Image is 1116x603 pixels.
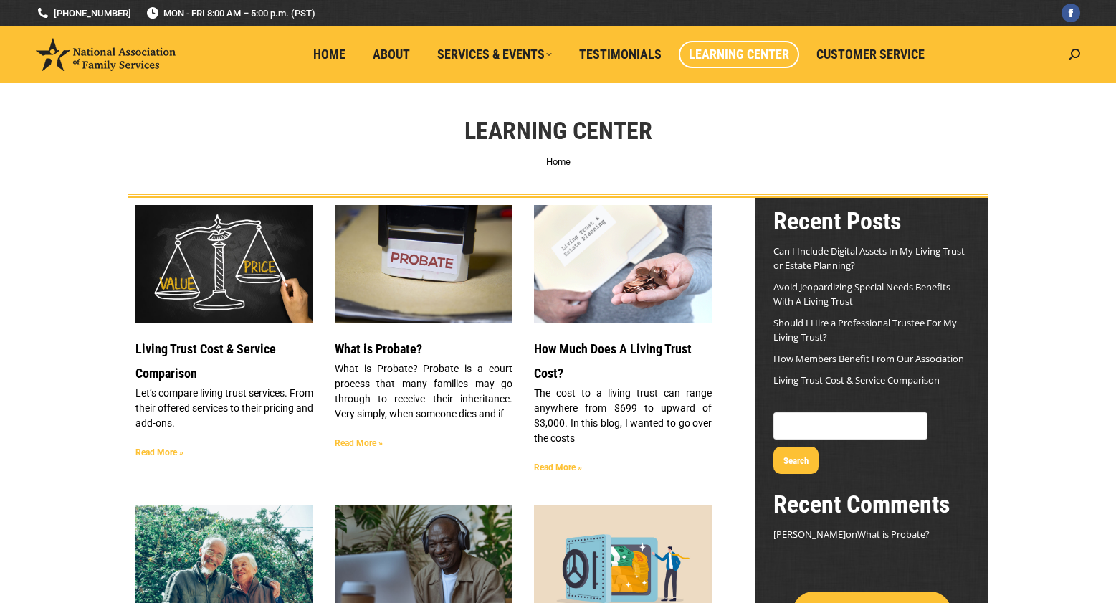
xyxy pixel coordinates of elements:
[569,41,672,68] a: Testimonials
[546,156,571,167] a: Home
[773,205,970,237] h2: Recent Posts
[773,374,940,386] a: Living Trust Cost & Service Comparison
[36,38,176,71] img: National Association of Family Services
[816,47,925,62] span: Customer Service
[135,205,313,323] a: Living Trust Service and Price Comparison Blog Image
[773,527,970,541] footer: on
[333,204,513,324] img: What is Probate?
[335,438,383,448] a: Read more about What is Probate?
[534,341,692,381] a: How Much Does A Living Trust Cost?
[146,6,315,20] span: MON - FRI 8:00 AM – 5:00 p.m. (PST)
[773,316,957,343] a: Should I Hire a Professional Trustee For My Living Trust?
[773,447,819,474] button: Search
[335,205,512,323] a: What is Probate?
[303,41,356,68] a: Home
[335,361,512,422] p: What is Probate? Probate is a court process that many families may go through to receive their in...
[437,47,552,62] span: Services & Events
[135,447,183,457] a: Read more about Living Trust Cost & Service Comparison
[773,280,950,308] a: Avoid Jeopardizing Special Needs Benefits With A Living Trust
[773,244,965,272] a: Can I Include Digital Assets In My Living Trust or Estate Planning?
[806,41,935,68] a: Customer Service
[135,341,276,381] a: Living Trust Cost & Service Comparison
[135,386,313,431] p: Let’s compare living trust services. From their offered services to their pricing and add-ons.
[313,47,345,62] span: Home
[533,196,713,332] img: Living Trust Cost
[579,47,662,62] span: Testimonials
[773,528,846,541] span: [PERSON_NAME]
[689,47,789,62] span: Learning Center
[857,528,930,541] a: What is Probate?
[773,488,970,520] h2: Recent Comments
[773,352,964,365] a: How Members Benefit From Our Association
[373,47,410,62] span: About
[134,204,314,323] img: Living Trust Service and Price Comparison Blog Image
[335,341,422,356] a: What is Probate?
[363,41,420,68] a: About
[464,115,652,146] h1: Learning Center
[534,205,712,323] a: Living Trust Cost
[1062,4,1080,22] a: Facebook page opens in new window
[679,41,799,68] a: Learning Center
[36,6,131,20] a: [PHONE_NUMBER]
[534,462,582,473] a: Read more about How Much Does A Living Trust Cost?
[534,386,712,446] p: The cost to a living trust can range anywhere from $699 to upward of $3,000. In this blog, I want...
